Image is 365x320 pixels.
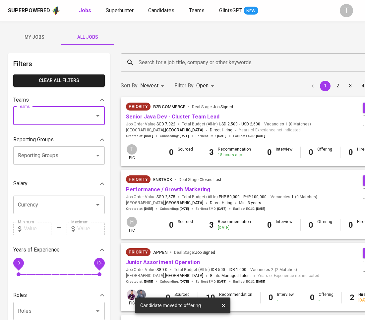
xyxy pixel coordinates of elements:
[250,267,297,273] span: Vacancies ( 2 Matches )
[218,147,251,158] div: Recommendation
[264,121,311,127] span: Vacancies ( 0 Matches )
[156,121,175,127] span: SGD 7,022
[219,297,252,303] div: [DATE]
[144,134,153,138] span: [DATE]
[126,200,203,206] span: [GEOGRAPHIC_DATA] ,
[140,82,158,90] p: Newest
[320,81,331,91] button: page 1
[196,134,226,138] span: Earliest EMD :
[121,82,138,90] p: Sort By
[206,293,215,302] b: 10
[256,134,265,138] span: [DATE]
[148,7,176,15] a: Candidates
[239,127,302,134] span: Years of Experience not indicated.
[309,220,313,230] b: 0
[219,194,240,200] span: PHP 50,000
[169,148,174,157] b: 0
[276,147,292,158] div: Interview
[290,194,294,200] span: 1
[209,148,214,157] b: 3
[209,220,214,230] b: 3
[233,279,265,284] span: Earliest ECJD :
[13,291,27,299] p: Roles
[126,186,210,193] a: Performance / Growth Marketing
[196,82,209,89] span: Open
[284,121,287,127] span: 1
[144,206,153,211] span: [DATE]
[126,144,138,161] div: pic
[17,260,20,265] span: 0
[217,134,226,138] span: [DATE]
[319,297,334,303] div: -
[174,267,246,273] span: Total Budget (All-In)
[267,148,272,157] b: 0
[106,7,134,14] span: Superhunter
[256,279,265,284] span: [DATE]
[126,248,151,256] div: New Job received from Demand Team
[258,273,320,279] span: Years of Experience not indicated.
[126,267,167,273] span: Job Order Value
[271,194,317,200] span: Vacancies ( 0 Matches )
[210,273,251,278] span: Glints Managed Talent
[126,175,151,183] div: New Job received from Demand Team
[13,93,105,107] div: Teams
[126,176,151,183] span: Priority
[213,105,233,109] span: Job Signed
[244,8,258,14] span: NEW
[13,59,105,69] h6: Filters
[180,134,189,138] span: [DATE]
[219,7,242,14] span: GlintsGPT
[126,103,151,110] span: Priority
[267,220,272,230] b: 0
[13,74,105,87] button: Clear All filters
[77,222,105,235] input: Value
[276,219,292,230] div: Interview
[126,134,153,138] span: Created at :
[178,147,193,158] div: Sourced
[182,194,267,200] span: Total Budget (All-In)
[126,216,138,228] div: H
[317,225,332,231] div: -
[140,299,202,311] div: Candidate moved to offering.
[8,7,50,15] div: Superpowered
[126,206,153,211] span: Created at :
[165,273,203,279] span: [GEOGRAPHIC_DATA]
[217,206,226,211] span: [DATE]
[219,292,252,303] div: Recommendation
[248,201,261,205] span: 3 years
[317,152,332,158] div: -
[218,152,251,158] div: 18 hours ago
[126,114,219,120] a: Senior Java Dev - Cluster Team Lead
[210,201,232,205] span: Direct Hiring
[219,121,238,127] span: USD 2,500
[182,121,260,127] span: Total Budget (All-In)
[333,81,343,91] button: Go to page 2
[140,80,166,92] div: Newest
[317,219,332,230] div: Offering
[233,206,265,211] span: Earliest ECJD :
[179,177,221,182] span: Deal Stage :
[8,6,60,16] a: Superpoweredapp logo
[277,297,294,303] div: -
[136,290,146,300] img: jhon@glints.com
[243,194,267,200] span: PHP 100,000
[178,225,193,231] div: -
[79,7,91,14] b: Jobs
[218,219,251,230] div: Recommendation
[153,177,172,182] span: Enstack
[13,289,105,302] div: Roles
[79,7,92,15] a: Jobs
[160,206,189,211] span: Onboarding :
[210,128,232,132] span: Direct Hiring
[196,206,226,211] span: Earliest EMD :
[239,121,240,127] span: -
[211,267,225,273] span: IDR 500
[195,250,215,255] span: Job Signed
[126,279,153,284] span: Created at :
[93,306,102,316] button: Open
[144,279,153,284] span: [DATE]
[96,260,103,265] span: 10+
[241,121,260,127] span: USD 2,600
[126,249,151,255] span: Priority
[219,7,258,15] a: GlintsGPT NEW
